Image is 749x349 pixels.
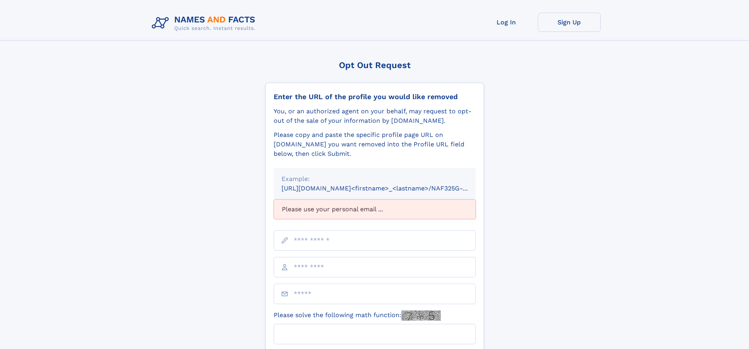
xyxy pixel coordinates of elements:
div: Please copy and paste the specific profile page URL on [DOMAIN_NAME] you want removed into the Pr... [274,130,476,159]
a: Sign Up [538,13,601,32]
div: Enter the URL of the profile you would like removed [274,92,476,101]
small: [URL][DOMAIN_NAME]<firstname>_<lastname>/NAF325G-xxxxxxxx [282,185,491,192]
div: Please use your personal email ... [274,199,476,219]
div: You, or an authorized agent on your behalf, may request to opt-out of the sale of your informatio... [274,107,476,126]
a: Log In [475,13,538,32]
label: Please solve the following math function: [274,310,441,321]
div: Opt Out Request [265,60,484,70]
img: Logo Names and Facts [149,13,262,34]
div: Example: [282,174,468,184]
